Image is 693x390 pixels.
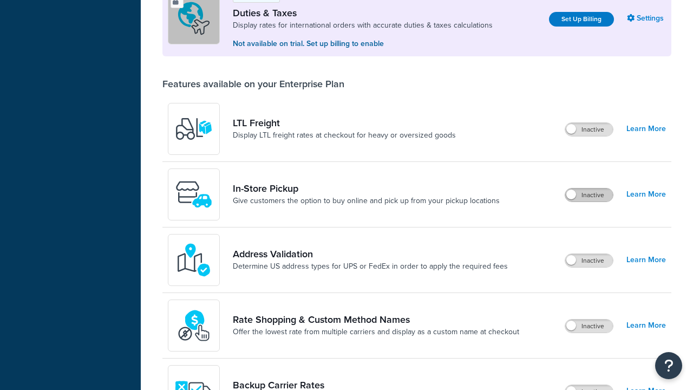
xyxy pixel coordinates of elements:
a: Determine US address types for UPS or FedEx in order to apply the required fees [233,261,508,272]
a: Give customers the option to buy online and pick up from your pickup locations [233,196,500,206]
label: Inactive [565,320,613,333]
a: LTL Freight [233,117,456,129]
a: Settings [627,11,666,26]
a: Display LTL freight rates at checkout for heavy or oversized goods [233,130,456,141]
button: Open Resource Center [655,352,682,379]
a: In-Store Pickup [233,183,500,194]
a: Learn More [626,318,666,333]
a: Set Up Billing [549,12,614,27]
a: Learn More [626,121,666,136]
img: wfgcfpwTIucLEAAAAASUVORK5CYII= [175,175,213,213]
img: y79ZsPf0fXUFUhFXDzUgf+ktZg5F2+ohG75+v3d2s1D9TjoU8PiyCIluIjV41seZevKCRuEjTPPOKHJsQcmKCXGdfprl3L4q7... [175,110,213,148]
a: Offer the lowest rate from multiple carriers and display as a custom name at checkout [233,327,519,337]
label: Inactive [565,188,613,201]
div: Features available on your Enterprise Plan [162,78,344,90]
a: Display rates for international orders with accurate duties & taxes calculations [233,20,493,31]
label: Inactive [565,123,613,136]
a: Address Validation [233,248,508,260]
a: Duties & Taxes [233,7,493,19]
p: Not available on trial. Set up billing to enable [233,38,493,50]
img: icon-duo-feat-rate-shopping-ecdd8bed.png [175,307,213,344]
img: kIG8fy0lQAAAABJRU5ErkJggg== [175,241,213,279]
a: Rate Shopping & Custom Method Names [233,314,519,326]
label: Inactive [565,254,613,267]
a: Learn More [626,187,666,202]
a: Learn More [626,252,666,268]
